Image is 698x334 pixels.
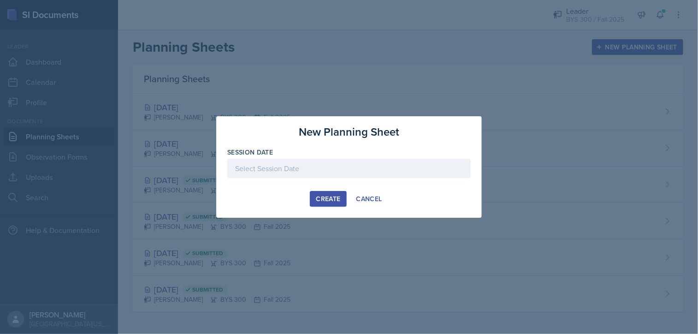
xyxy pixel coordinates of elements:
[310,191,346,207] button: Create
[316,195,340,203] div: Create
[299,124,399,140] h3: New Planning Sheet
[227,148,273,157] label: Session Date
[350,191,388,207] button: Cancel
[356,195,382,203] div: Cancel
